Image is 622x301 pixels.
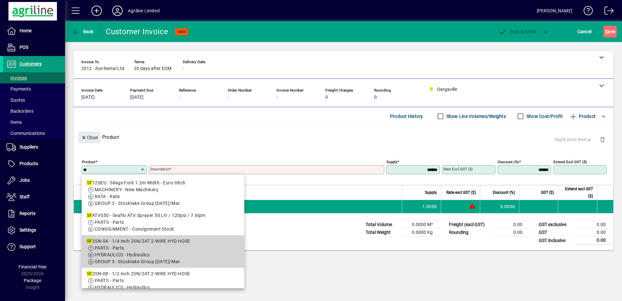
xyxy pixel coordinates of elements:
[495,26,539,37] button: Post & Email
[20,144,38,150] span: Suppliers
[446,229,491,236] td: Rounding
[480,200,519,213] td: 0.0000
[95,285,150,290] span: HYDRAULICS - Hydraulics
[3,189,65,205] a: Staff
[605,29,608,34] span: S
[20,45,28,50] span: POS
[82,160,95,164] mat-label: Product
[87,270,239,277] div: 2SN-08 - 1/2 inch 2SN/2AT 2-WIRE HYD HOSE
[87,238,239,245] div: 2SN-04 - 1/4 inch 2SN/2AT 2-WIRE HYD HOSE
[7,86,31,92] span: Payments
[3,239,65,255] a: Support
[422,203,437,210] span: 1.0000
[579,1,593,22] a: Knowledge Base
[3,106,65,117] a: Backorders
[510,29,513,34] span: P
[575,221,614,229] td: 0.00
[3,206,65,222] a: Reports
[87,271,92,276] em: SF
[95,259,180,264] span: GROUP 3 - Stocktake Group [DATE]/Mar
[537,6,572,16] div: [PERSON_NAME]
[179,95,180,100] span: -
[575,236,614,245] td: 0.00
[325,95,328,100] span: 0
[446,189,476,196] span: Rate excl GST ($)
[20,194,30,199] span: Staff
[595,136,610,142] app-page-header-button: Delete
[555,136,592,143] span: Apply price level
[3,172,65,189] a: Jobs
[3,117,65,128] a: Items
[277,95,278,100] span: -
[70,26,95,37] button: Back
[106,26,169,37] div: Customer Invoice
[605,26,615,37] span: ave
[134,66,171,71] span: 20 days after EOM
[95,220,124,225] span: PARTS - Parts
[20,211,35,216] span: Reports
[7,108,34,114] span: Backorders
[603,26,617,37] button: Save
[78,132,101,143] button: Close
[81,95,95,100] span: [DATE]
[362,229,401,236] td: Total Weight
[553,160,587,164] mat-label: Extend excl GST ($)
[87,212,239,219] div: ATVS50 - Seaflo ATV Sprayer 50 Ltr / 120psi / 7.6lpm
[446,221,491,229] td: Freight (excl GST)
[87,180,92,185] em: SF
[178,30,186,34] span: NEW
[535,229,575,236] td: GST
[3,139,65,155] a: Suppliers
[401,229,440,236] td: 0.0000 Kg
[20,178,30,183] span: Jobs
[87,213,92,218] em: SF
[3,83,65,94] a: Payments
[20,244,36,249] span: Support
[95,226,174,232] span: CONSIGNMENT - Consignment Stock
[401,221,440,229] td: 0.0000 M³
[95,187,158,192] span: MACHINERY - New Machinery
[535,236,575,245] td: GST inclusive
[390,111,423,122] span: Product History
[20,28,32,33] span: Home
[3,23,65,39] a: Home
[7,131,45,136] span: Communications
[541,189,554,196] span: GST ($)
[95,252,150,257] span: HYDRAULICS - Hydraulics
[374,95,377,100] span: 0
[65,26,101,37] app-page-header-button: Back
[72,29,94,34] span: Back
[183,66,184,71] span: -
[86,5,107,17] button: Add
[87,238,92,244] em: SF
[595,132,610,147] button: Delete
[535,221,575,229] td: GST exclusive
[82,209,244,235] mat-option: SFATVS50 - Seaflo ATV Sprayer 50 Ltr / 120psi / 7.6lpm
[81,66,124,71] span: 2012 - Ace Rental Ltd
[19,264,47,269] span: Financial Year
[362,221,401,229] td: Total Volume
[3,39,65,56] a: POS
[95,245,124,251] span: PARTS - Parts
[82,268,244,300] mat-option: SF2SN-08 - 1/2 inch 2SN/2AT 2-WIRE HYD HOSE
[24,278,41,283] span: Package
[386,160,397,164] mat-label: Supply
[82,235,244,268] mat-option: SF2SN-04 - 1/4 inch 2SN/2AT 2-WIRE HYD HOSE
[525,113,563,120] label: Show Cost/Profit
[3,156,65,172] a: Products
[491,221,530,229] td: 0.00
[77,134,102,140] app-page-header-button: Close
[95,278,124,283] span: PARTS - Parts
[443,167,473,171] mat-label: Rate excl GST ($)
[82,177,244,209] mat-option: SF120EU - Silage Fork 1.2m Width - Euro Hitch
[577,26,592,37] span: Cancel
[128,6,160,16] div: Agriline Limited
[20,61,42,66] span: Customers
[7,120,22,125] span: Items
[498,160,519,164] mat-label: Discount (%)
[20,227,36,233] span: Settings
[498,29,536,34] span: ost & Email
[150,167,169,171] mat-label: Description
[562,185,593,200] span: Extend excl GST ($)
[552,134,595,146] button: Apply price level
